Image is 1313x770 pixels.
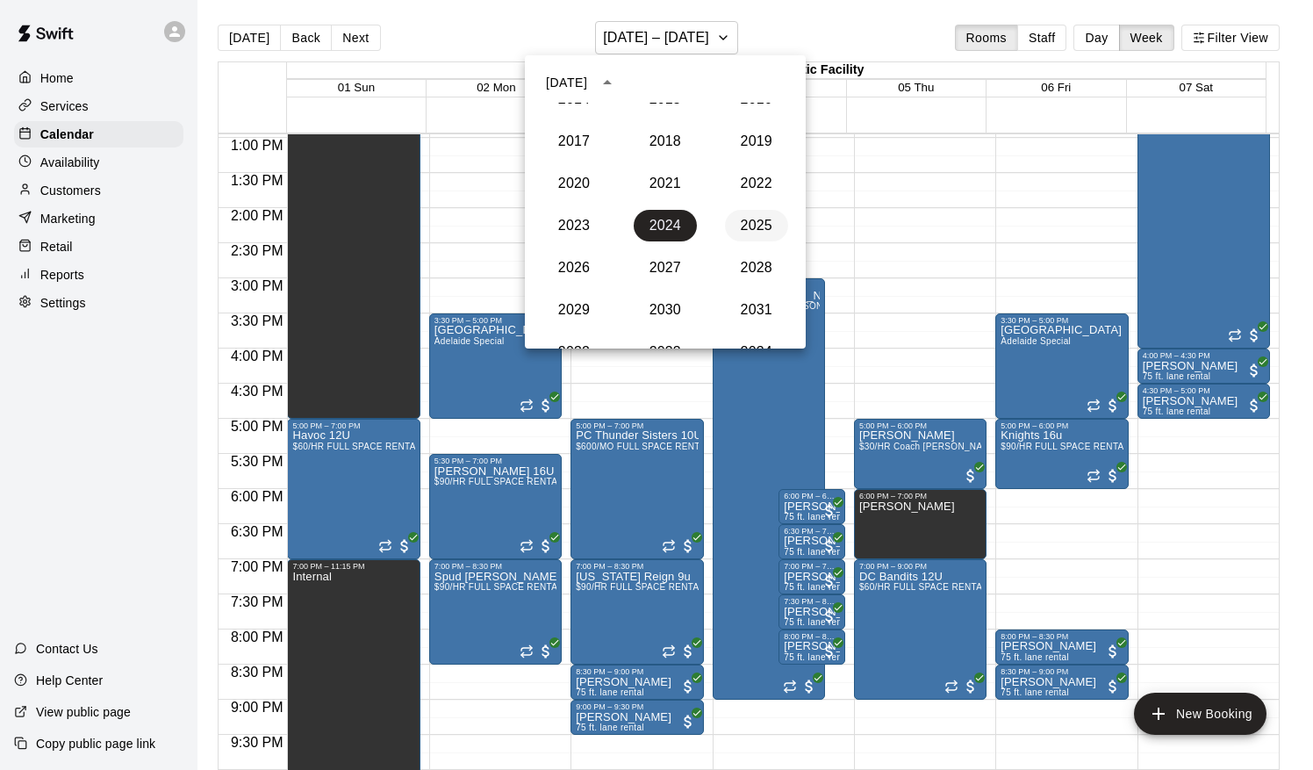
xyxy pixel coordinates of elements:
[725,294,788,326] button: 2031
[634,252,697,284] button: 2027
[725,210,788,241] button: 2025
[542,210,606,241] button: 2023
[634,294,697,326] button: 2030
[725,126,788,157] button: 2019
[542,126,606,157] button: 2017
[546,74,587,92] div: [DATE]
[725,252,788,284] button: 2028
[634,126,697,157] button: 2018
[725,336,788,368] button: 2034
[634,210,697,241] button: 2024
[634,168,697,199] button: 2021
[542,336,606,368] button: 2032
[542,252,606,284] button: 2026
[634,336,697,368] button: 2033
[542,294,606,326] button: 2029
[542,168,606,199] button: 2020
[592,68,622,97] button: year view is open, switch to calendar view
[725,168,788,199] button: 2022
